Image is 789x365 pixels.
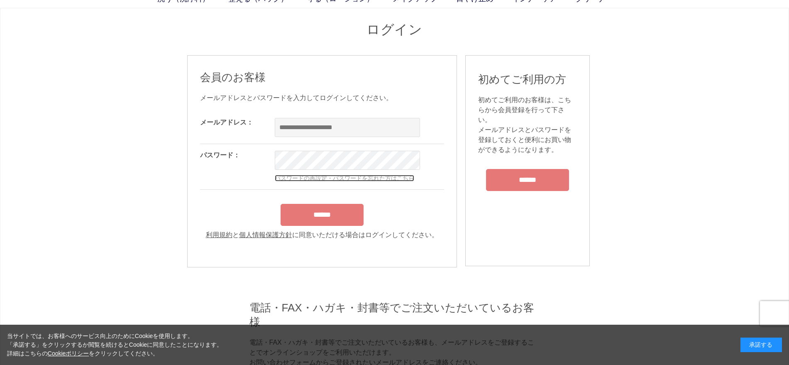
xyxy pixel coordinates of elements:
[200,119,253,126] label: メールアドレス：
[48,350,89,357] a: Cookieポリシー
[187,21,602,39] h1: ログイン
[206,231,232,238] a: 利用規約
[7,332,223,358] div: 当サイトでは、お客様へのサービス向上のためにCookieを使用します。 「承諾する」をクリックするか閲覧を続けるとCookieに同意したことになります。 詳細はこちらの をクリックしてください。
[478,73,566,86] span: 初めてご利用の方
[249,301,540,329] h2: 電話・FAX・ハガキ・封書等でご注文いただいているお客様
[200,93,444,103] div: メールアドレスとパスワードを入力してログインしてください。
[239,231,292,238] a: 個人情報保護方針
[200,152,240,159] label: パスワード：
[200,71,266,83] span: 会員のお客様
[275,175,414,181] a: パスワードの再設定・パスワードを忘れた方はこちら
[740,338,782,352] div: 承諾する
[478,95,577,155] div: 初めてご利用のお客様は、こちらから会員登録を行って下さい。 メールアドレスとパスワードを登録しておくと便利にお買い物ができるようになります。
[200,230,444,240] div: と に同意いただける場合はログインしてください。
